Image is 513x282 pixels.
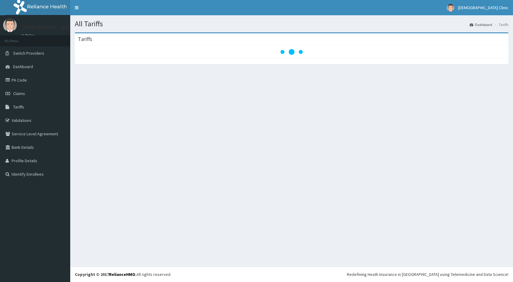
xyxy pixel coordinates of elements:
a: RelianceHMO [109,272,135,277]
li: Tariffs [493,22,508,27]
a: Online [21,33,36,38]
svg: audio-loading [279,40,304,64]
footer: All rights reserved. [70,266,513,282]
div: Redefining Heath Insurance in [GEOGRAPHIC_DATA] using Telemedicine and Data Science! [347,271,508,277]
span: Dashboard [13,64,33,69]
strong: Copyright © 2017 . [75,272,136,277]
a: Dashboard [470,22,492,27]
h3: Tariffs [78,36,92,42]
p: [DEMOGRAPHIC_DATA] Clinic [21,25,89,30]
span: Switch Providers [13,50,44,56]
span: Tariffs [13,104,24,110]
span: Claims [13,91,25,96]
span: [DEMOGRAPHIC_DATA] Clinic [458,5,508,10]
h1: All Tariffs [75,20,508,28]
img: User Image [3,18,17,32]
img: User Image [447,4,454,12]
